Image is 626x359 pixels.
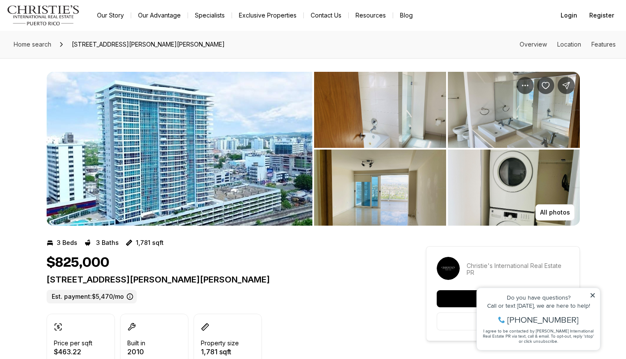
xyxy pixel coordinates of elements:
[314,72,580,226] li: 2 of 5
[136,239,164,246] p: 1,781 sqft
[54,348,92,355] p: $463.22
[47,72,312,226] button: View image gallery
[131,9,188,21] a: Our Advantage
[127,340,145,347] p: Built in
[35,40,106,49] span: [PHONE_NUMBER]
[188,9,232,21] a: Specialists
[349,9,393,21] a: Resources
[47,290,137,303] label: Est. payment: $5,470/mo
[437,290,569,307] button: Request a tour
[448,150,580,226] button: View image gallery
[555,7,582,24] button: Login
[437,312,569,330] button: Contact agent
[589,12,614,19] span: Register
[68,38,228,51] span: [STREET_ADDRESS][PERSON_NAME][PERSON_NAME]
[96,239,119,246] p: 3 Baths
[47,72,312,226] li: 1 of 5
[9,19,123,25] div: Do you have questions?
[535,204,575,221] button: All photos
[9,27,123,33] div: Call or text [DATE], we are here to help!
[57,239,77,246] p: 3 Beds
[558,77,575,94] button: Share Property: 48 AVENIDA LUIS MUÑOZ RIVERA #2701
[47,72,580,226] div: Listing Photos
[54,340,92,347] p: Price per sqft
[314,150,446,226] button: View image gallery
[304,9,348,21] button: Contact Us
[448,72,580,148] button: View image gallery
[90,9,131,21] a: Our Story
[591,41,616,48] a: Skip to: Features
[393,9,420,21] a: Blog
[84,236,119,250] button: 3 Baths
[314,72,446,148] button: View image gallery
[584,7,619,24] button: Register
[540,209,570,216] p: All photos
[11,53,122,69] span: I agree to be contacted by [PERSON_NAME] International Real Estate PR via text, call & email. To ...
[537,77,554,94] button: Save Property: 48 AVENIDA LUIS MUÑOZ RIVERA #2701
[517,77,534,94] button: Property options
[10,38,55,51] a: Home search
[520,41,616,48] nav: Page section menu
[557,41,581,48] a: Skip to: Location
[520,41,547,48] a: Skip to: Overview
[14,41,51,48] span: Home search
[127,348,145,355] p: 2010
[561,12,577,19] span: Login
[467,262,569,276] p: Christie's International Real Estate PR
[7,5,80,26] img: logo
[232,9,303,21] a: Exclusive Properties
[201,340,239,347] p: Property size
[201,348,239,355] p: 1,781 sqft
[47,255,109,271] h1: $825,000
[47,274,395,285] p: [STREET_ADDRESS][PERSON_NAME][PERSON_NAME]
